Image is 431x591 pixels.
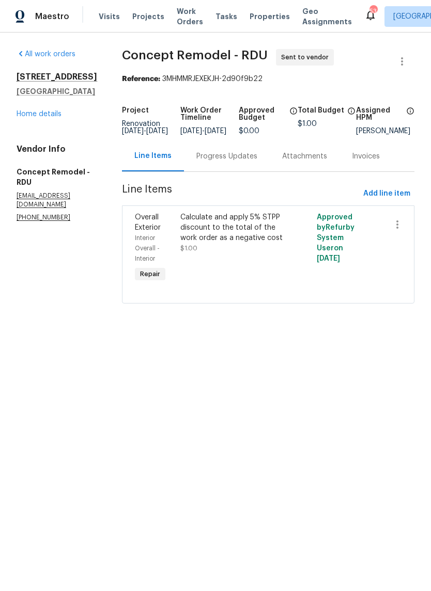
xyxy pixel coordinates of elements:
[122,74,414,84] div: 3MHMMRJEXEKJH-2d90f9b22
[282,151,327,162] div: Attachments
[180,127,226,135] span: -
[370,6,377,17] div: 53
[122,127,144,135] span: [DATE]
[281,52,333,62] span: Sent to vendor
[289,107,298,127] span: The total cost of line items that have been approved by both Opendoor and the Trade Partner. This...
[317,214,355,262] span: Approved by Refurby System User on
[35,11,69,22] span: Maestro
[406,107,414,127] span: The hpm assigned to this work order.
[135,235,160,262] span: Interior Overall - Interior
[17,167,97,187] h5: Concept Remodel - RDU
[134,151,172,161] div: Line Items
[17,144,97,154] h4: Vendor Info
[356,127,414,135] div: [PERSON_NAME]
[122,184,359,203] span: Line Items
[136,269,164,279] span: Repair
[317,255,340,262] span: [DATE]
[196,151,257,162] div: Progress Updates
[122,75,160,83] b: Reference:
[146,127,168,135] span: [DATE]
[347,107,356,120] span: The total cost of line items that have been proposed by Opendoor. This sum includes line items th...
[239,107,286,121] h5: Approved Budget
[99,11,120,22] span: Visits
[180,212,288,243] div: Calculate and apply 5% STPP discount to the total of the work order as a negative cost
[132,11,164,22] span: Projects
[122,120,168,135] span: Renovation
[302,6,352,27] span: Geo Assignments
[215,13,237,20] span: Tasks
[363,187,410,200] span: Add line item
[122,49,268,61] span: Concept Remodel - RDU
[205,127,226,135] span: [DATE]
[356,107,403,121] h5: Assigned HPM
[180,127,202,135] span: [DATE]
[17,110,61,118] a: Home details
[180,107,239,121] h5: Work Order Timeline
[352,151,380,162] div: Invoices
[177,6,203,27] span: Work Orders
[17,51,75,58] a: All work orders
[122,107,149,114] h5: Project
[250,11,290,22] span: Properties
[122,127,168,135] span: -
[180,245,197,251] span: $1.00
[239,127,259,135] span: $0.00
[298,120,317,127] span: $1.00
[359,184,414,203] button: Add line item
[135,214,161,231] span: Overall Exterior
[298,107,344,114] h5: Total Budget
